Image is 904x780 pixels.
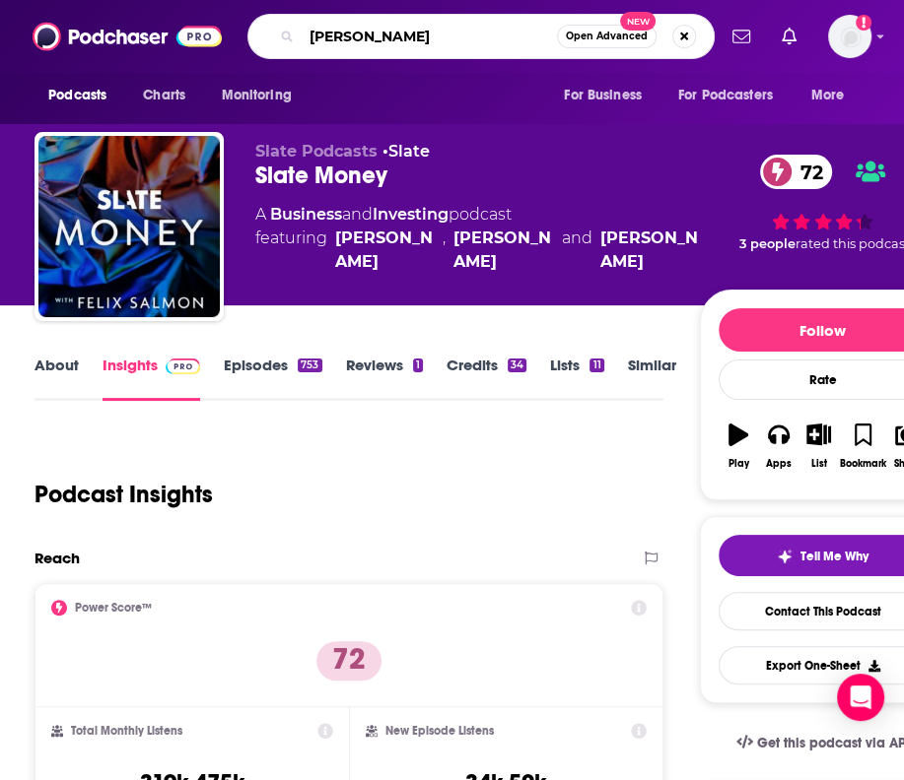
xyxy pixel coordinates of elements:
[270,205,342,224] a: Business
[302,21,557,52] input: Search podcasts, credits, & more...
[443,227,446,274] span: ,
[600,227,700,274] a: Anna Szymanski
[828,15,871,58] button: Show profile menu
[828,15,871,58] img: User Profile
[382,142,430,161] span: •
[760,155,832,189] a: 72
[255,142,378,161] span: Slate Podcasts
[557,25,657,48] button: Open AdvancedNew
[388,142,430,161] a: Slate
[562,227,592,274] span: and
[373,205,449,224] a: Investing
[33,18,222,55] img: Podchaser - Follow, Share and Rate Podcasts
[224,356,321,401] a: Episodes753
[255,227,699,274] span: featuring
[566,32,648,41] span: Open Advanced
[346,356,423,401] a: Reviews1
[342,205,373,224] span: and
[298,358,321,372] div: 753
[758,411,799,482] button: Apps
[665,77,801,114] button: open menu
[71,724,182,738] h2: Total Monthly Listens
[35,549,80,567] h2: Reach
[35,77,132,114] button: open menu
[35,356,79,401] a: About
[35,480,213,509] h1: Podcast Insights
[678,82,773,109] span: For Podcasters
[628,356,676,401] a: Similar
[38,136,220,317] img: Slate Money
[247,14,715,59] div: Search podcasts, credits, & more...
[799,411,839,482] button: List
[221,82,291,109] span: Monitoring
[550,77,666,114] button: open menu
[719,411,759,482] button: Play
[856,15,871,31] svg: Add a profile image
[839,411,887,482] button: Bookmark
[564,82,642,109] span: For Business
[725,20,758,53] a: Show notifications dropdown
[103,356,200,401] a: InsightsPodchaser Pro
[166,358,200,374] img: Podchaser Pro
[550,356,603,401] a: Lists11
[335,227,435,274] a: Emily Peck
[143,82,185,109] span: Charts
[777,549,793,564] img: tell me why sparkle
[739,236,796,251] span: 3 people
[800,549,869,564] span: Tell Me Why
[780,155,832,189] span: 72
[828,15,871,58] span: Logged in as smeizlik
[811,82,845,109] span: More
[413,358,423,372] div: 1
[207,77,316,114] button: open menu
[255,203,699,274] div: A podcast
[508,358,526,372] div: 34
[729,458,749,470] div: Play
[620,12,656,31] span: New
[798,77,869,114] button: open menu
[75,601,152,615] h2: Power Score™
[385,724,494,738] h2: New Episode Listens
[590,358,603,372] div: 11
[453,227,553,274] a: Felix Salmon
[316,641,382,681] p: 72
[840,458,886,470] div: Bookmark
[811,458,827,470] div: List
[837,674,884,721] div: Open Intercom Messenger
[766,458,792,470] div: Apps
[774,20,804,53] a: Show notifications dropdown
[130,77,197,114] a: Charts
[48,82,106,109] span: Podcasts
[447,356,526,401] a: Credits34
